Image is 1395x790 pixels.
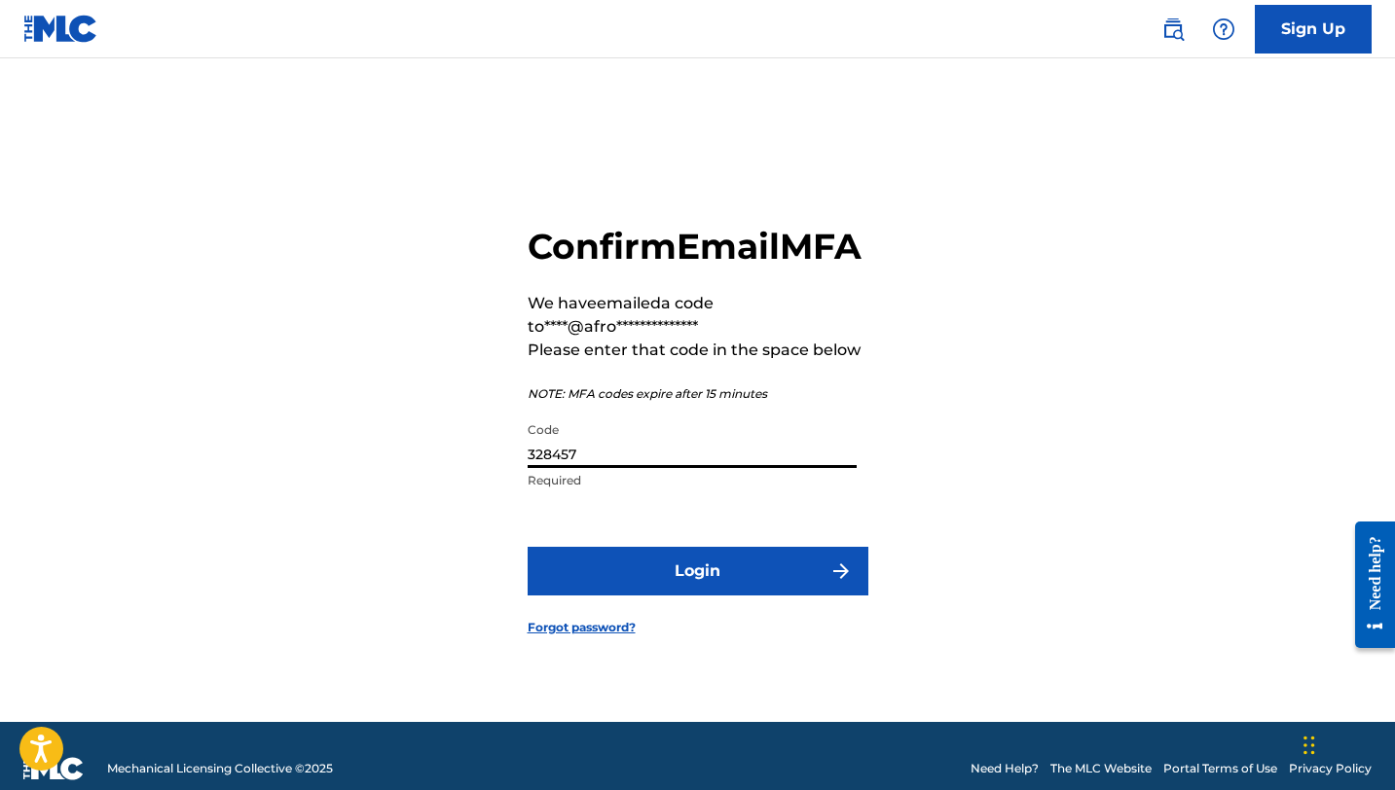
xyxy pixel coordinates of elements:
[23,15,98,43] img: MLC Logo
[528,472,857,489] p: Required
[1212,18,1235,41] img: help
[528,225,868,269] h2: Confirm Email MFA
[107,760,333,777] span: Mechanical Licensing Collective © 2025
[528,547,868,595] button: Login
[1340,506,1395,663] iframe: Resource Center
[23,757,84,780] img: logo
[1298,697,1395,790] iframe: Chat Widget
[1255,5,1372,54] a: Sign Up
[528,339,868,362] p: Please enter that code in the space below
[528,619,636,636] a: Forgot password?
[1161,18,1185,41] img: search
[971,760,1039,777] a: Need Help?
[1289,760,1372,777] a: Privacy Policy
[1303,716,1315,774] div: Drag
[829,559,853,583] img: f7272a7cc735f4ea7f67.svg
[528,385,868,403] p: NOTE: MFA codes expire after 15 minutes
[1050,760,1152,777] a: The MLC Website
[1204,10,1243,49] div: Help
[1154,10,1193,49] a: Public Search
[1163,760,1277,777] a: Portal Terms of Use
